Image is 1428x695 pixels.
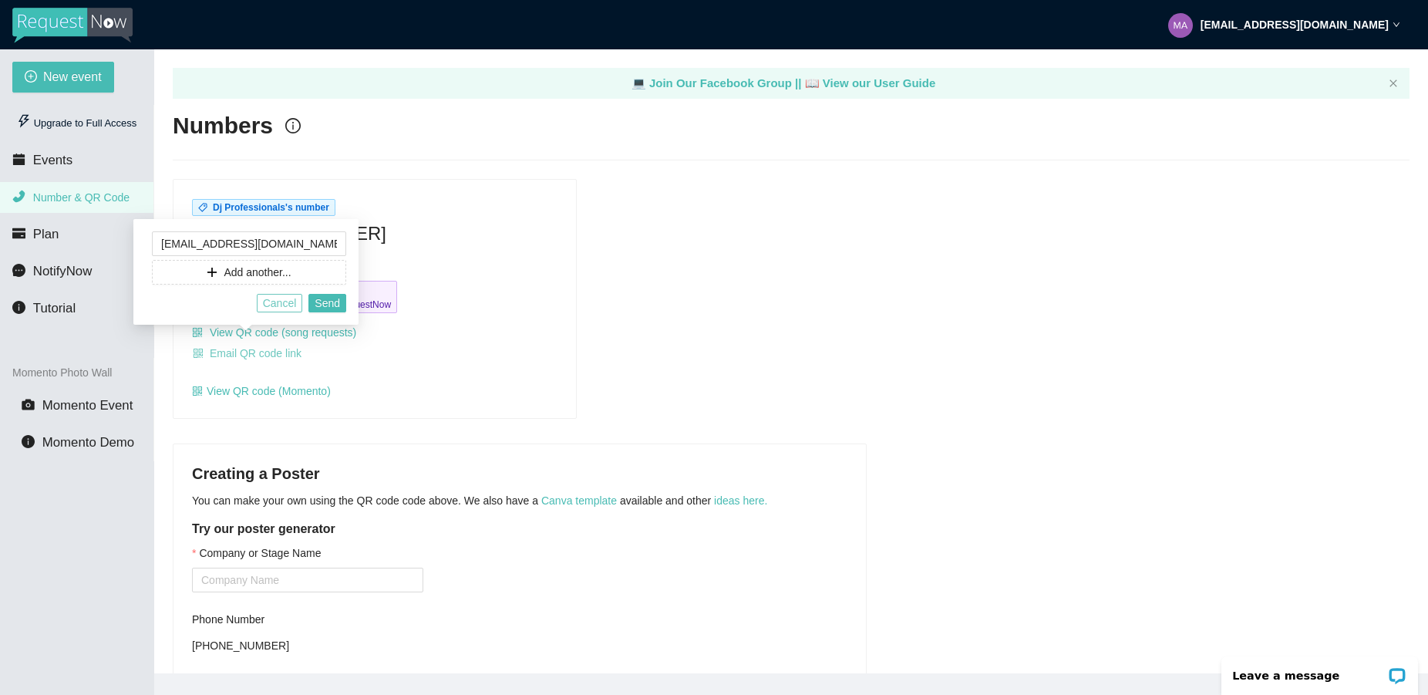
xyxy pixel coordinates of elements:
[12,301,25,314] span: info-circle
[12,264,25,277] span: message
[308,294,346,312] button: Send
[1389,79,1398,89] button: close
[541,494,617,507] a: Canva template
[1211,646,1428,695] iframe: LiveChat chat widget
[257,294,303,312] button: Cancel
[12,8,133,43] img: RequestNow
[192,634,423,657] div: [PHONE_NUMBER]
[805,76,936,89] a: laptop View our User Guide
[33,301,76,315] span: Tutorial
[1201,19,1389,31] strong: [EMAIL_ADDRESS][DOMAIN_NAME]
[315,295,340,312] span: Send
[714,494,767,507] a: ideas here.
[12,227,25,240] span: credit-card
[12,62,114,93] button: plus-circleNew event
[263,295,297,312] span: Cancel
[192,326,356,339] a: qrcode View QR code (song requests)
[631,76,646,89] span: laptop
[213,202,329,213] span: Dj Professionals's number
[22,435,35,448] span: info-circle
[198,203,207,212] span: tag
[192,520,847,538] h5: Try our poster generator
[192,386,203,396] span: qrcode
[12,153,25,166] span: calendar
[33,191,130,204] span: Number & QR Code
[1168,13,1193,38] img: b47815c75c843dd9398526cffb3d5017
[631,76,805,89] a: laptop Join Our Facebook Group ||
[192,463,847,484] h4: Creating a Poster
[33,227,59,241] span: Plan
[192,545,321,562] label: Company or Stage Name
[12,190,25,203] span: phone
[12,108,141,139] div: Upgrade to Full Access
[805,76,820,89] span: laptop
[1393,21,1400,29] span: down
[192,492,847,509] p: You can make your own using the QR code code above. We also have a available and other
[192,341,302,366] button: qrcodeEmail QR code link
[193,348,204,360] span: qrcode
[1389,79,1398,88] span: close
[22,398,35,411] span: camera
[224,264,291,281] span: Add another...
[25,70,37,85] span: plus-circle
[210,345,301,362] span: Email QR code link
[43,67,102,86] span: New event
[42,398,133,413] span: Momento Event
[285,118,301,133] span: info-circle
[192,385,331,397] a: qrcodeView QR code (Momento)
[192,568,423,592] input: Company or Stage Name
[42,435,134,450] span: Momento Demo
[207,267,217,279] span: plus
[17,114,31,128] span: thunderbolt
[33,264,92,278] span: NotifyNow
[152,260,346,285] button: plusAdd another...
[173,110,273,142] h2: Numbers
[33,153,72,167] span: Events
[192,611,423,628] div: Phone Number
